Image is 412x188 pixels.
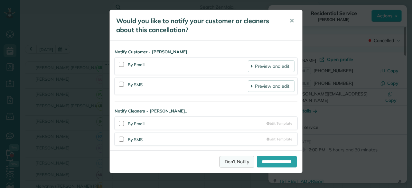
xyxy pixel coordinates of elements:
div: By Email [128,60,248,72]
span: ✕ [289,17,294,24]
a: Preview and edit [248,80,295,92]
div: By SMS [128,80,248,92]
a: Don't Notify [220,156,254,167]
a: Preview and edit [248,60,295,72]
div: By Email [128,120,267,127]
h5: Would you like to notify your customer or cleaners about this cancellation? [116,16,280,34]
strong: Notify Customer - [PERSON_NAME].. [115,49,297,55]
a: Edit Template [267,137,292,142]
strong: Notify Cleaners - [PERSON_NAME].. [115,108,297,114]
div: By SMS [128,135,267,143]
a: Edit Template [267,121,292,126]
